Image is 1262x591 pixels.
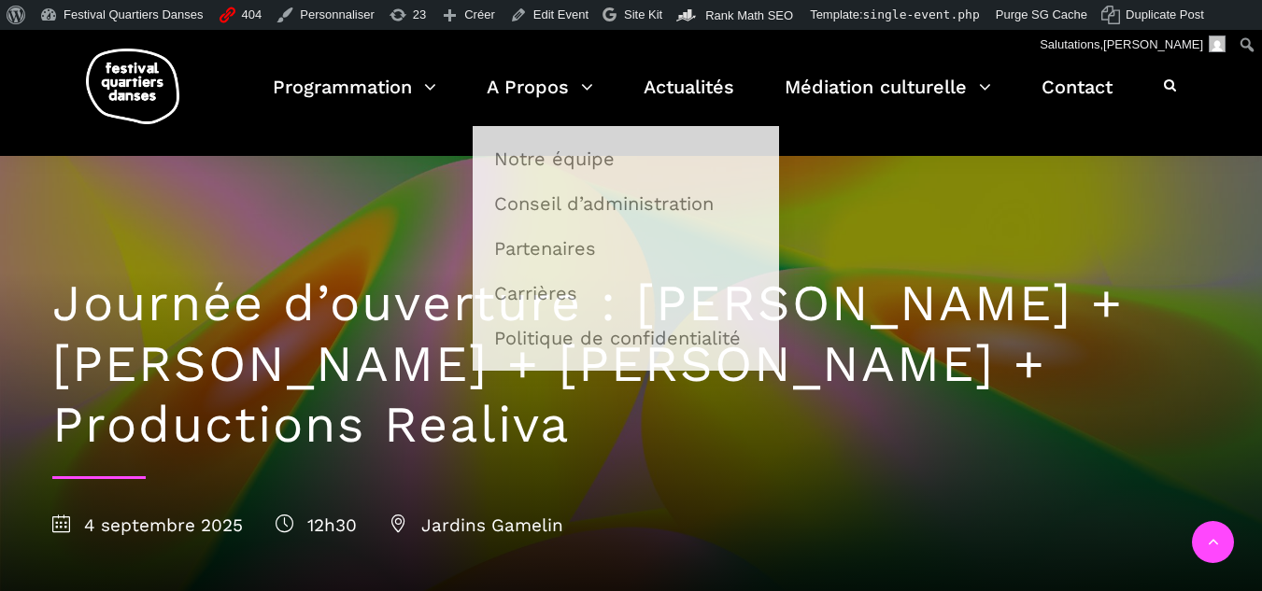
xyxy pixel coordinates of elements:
[273,71,436,126] a: Programmation
[52,514,243,536] span: 4 septembre 2025
[1042,71,1113,126] a: Contact
[785,71,991,126] a: Médiation culturelle
[483,272,769,315] a: Carrières
[483,317,769,359] a: Politique de confidentialité
[1033,30,1233,60] a: Salutations,
[483,182,769,225] a: Conseil d’administration
[276,514,357,536] span: 12h30
[487,71,593,126] a: A Propos
[52,274,1211,455] h1: Journée d’ouverture : [PERSON_NAME] + [PERSON_NAME] + [PERSON_NAME] + Productions Realiva
[483,137,769,180] a: Notre équipe
[86,49,179,124] img: logo-fqd-med
[1103,37,1203,51] span: [PERSON_NAME]
[863,7,980,21] span: single-event.php
[483,227,769,270] a: Partenaires
[644,71,734,126] a: Actualités
[705,8,793,22] span: Rank Math SEO
[390,514,563,536] span: Jardins Gamelin
[624,7,662,21] span: Site Kit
